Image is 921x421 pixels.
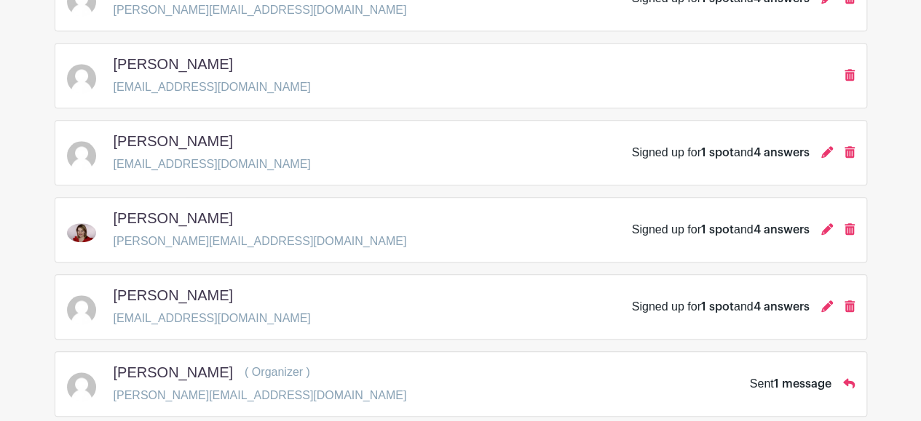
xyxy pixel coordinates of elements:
span: ( Organizer ) [245,366,310,378]
h5: [PERSON_NAME] [114,132,233,150]
span: 1 spot [701,224,734,236]
p: [EMAIL_ADDRESS][DOMAIN_NAME] [114,79,311,96]
div: Signed up for and [632,298,810,316]
div: Signed up for and [632,144,810,161]
p: [EMAIL_ADDRESS][DOMAIN_NAME] [114,310,311,327]
h5: [PERSON_NAME] [114,209,233,227]
span: 4 answers [754,301,810,313]
img: default-ce2991bfa6775e67f084385cd625a349d9dcbb7a52a09fb2fda1e96e2d18dcdb.png [67,372,96,401]
h5: [PERSON_NAME] [114,55,233,73]
div: Sent [750,375,831,393]
span: 1 spot [701,147,734,159]
h5: [PERSON_NAME] [114,286,233,304]
img: default-ce2991bfa6775e67f084385cd625a349d9dcbb7a52a09fb2fda1e96e2d18dcdb.png [67,141,96,170]
div: Signed up for and [632,221,810,238]
span: 1 message [774,378,831,390]
img: default-ce2991bfa6775e67f084385cd625a349d9dcbb7a52a09fb2fda1e96e2d18dcdb.png [67,64,96,93]
p: [PERSON_NAME][EMAIL_ADDRESS][DOMAIN_NAME] [114,1,407,19]
p: [EMAIL_ADDRESS][DOMAIN_NAME] [114,156,311,173]
span: 1 spot [701,301,734,313]
img: headshot.jpg [67,223,96,243]
span: 4 answers [754,224,810,236]
p: [PERSON_NAME][EMAIL_ADDRESS][DOMAIN_NAME] [114,233,407,250]
p: [PERSON_NAME][EMAIL_ADDRESS][DOMAIN_NAME] [114,387,407,404]
h5: [PERSON_NAME] [114,364,233,381]
img: default-ce2991bfa6775e67f084385cd625a349d9dcbb7a52a09fb2fda1e96e2d18dcdb.png [67,295,96,324]
span: 4 answers [754,147,810,159]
